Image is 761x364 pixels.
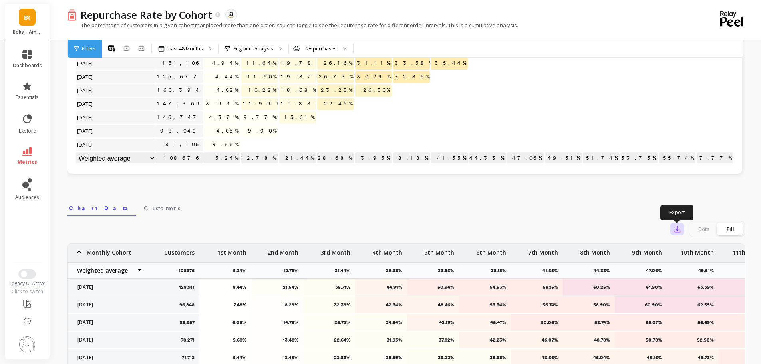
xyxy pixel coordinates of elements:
p: 37.82% [412,337,454,343]
span: 11.99% [241,98,281,110]
p: 48.16% [620,354,662,361]
p: 55.74% [659,152,695,164]
p: 46.04% [568,354,610,361]
p: 51.74% [583,152,620,164]
span: B( [24,13,30,22]
div: Click to switch [5,288,50,295]
p: 5th Month [424,244,454,257]
p: 62.55% [672,302,714,308]
p: 5.24% [233,267,251,274]
span: [DATE] [76,98,95,110]
p: 41.55% [431,152,468,164]
span: [DATE] [76,125,95,137]
p: 8.44% [205,284,246,290]
p: Customers [164,244,195,257]
span: essentials [16,94,39,101]
p: 58.90% [568,302,610,308]
p: 25.72% [308,319,350,326]
p: 44.91% [360,284,402,290]
span: Chart Data [69,204,134,212]
p: 5.68% [205,337,246,343]
p: 128,911 [179,284,195,290]
p: 108676 [155,152,203,164]
span: 15.61% [283,111,316,123]
p: 60.25% [568,284,610,290]
p: 33.95% [438,267,459,274]
a: 146,747 [155,111,204,123]
a: 125,677 [155,71,204,83]
p: 5.24% [203,152,240,164]
span: audiences [15,194,39,201]
p: [DATE] [73,302,143,308]
p: 12.78% [241,152,278,164]
p: 46.47% [464,319,506,326]
img: header icon [67,9,77,21]
span: [DATE] [76,57,95,69]
span: Filters [82,46,95,52]
a: 147,369 [155,98,207,110]
span: 26.50% [362,84,392,96]
a: 93,049 [159,125,203,137]
p: [DATE] [73,354,143,361]
p: 29.89% [360,354,402,361]
p: 96,848 [179,302,195,308]
p: 3rd Month [321,244,350,257]
p: 5.44% [205,354,246,361]
p: 32.39% [308,302,350,308]
p: 18.29% [256,302,298,308]
p: 7th Month [528,244,558,257]
p: 49.51% [545,152,582,164]
p: 22.86% [308,354,350,361]
p: 48.78% [568,337,610,343]
p: 50.06% [516,319,558,326]
p: 39.68% [464,354,506,361]
p: 1st Month [217,244,246,257]
a: 81,105 [164,139,203,151]
p: 49.73% [672,354,714,361]
p: 50.78% [620,337,662,343]
p: 47.06% [507,152,544,164]
p: 55.07% [620,319,662,326]
p: 63.39% [672,284,714,290]
p: 78,271 [181,337,195,343]
p: 56.69% [672,319,714,326]
span: 4.94% [211,57,240,69]
p: 4th Month [372,244,402,257]
p: 28.68% [317,152,354,164]
div: Dots [691,223,717,235]
p: 108676 [179,267,199,274]
p: 31.95% [360,337,402,343]
p: [DATE] [73,337,143,343]
p: 49.51% [698,267,719,274]
p: 52.50% [672,337,714,343]
span: 18.68% [279,84,318,96]
p: 9th Month [632,244,662,257]
p: 33.95% [355,152,392,164]
p: Repurchase Rate by Cohort [81,8,212,22]
img: api.amazon.svg [228,11,235,18]
span: 17.83% [279,98,321,110]
span: 3.66% [211,139,240,151]
span: dashboards [13,62,42,69]
p: 22.64% [308,337,350,343]
p: 21.54% [256,284,298,290]
span: 31.11% [355,57,392,69]
p: [DATE] [73,284,143,290]
span: 4.37% [207,111,240,123]
p: 43.56% [516,354,558,361]
p: 13.48% [256,337,298,343]
span: 26.73% [317,71,355,83]
span: explore [19,128,36,134]
p: 28.68% [386,267,407,274]
span: metrics [18,159,37,165]
p: 10th Month [681,244,714,257]
img: profile picture [19,336,35,352]
span: [DATE] [76,139,95,151]
p: 85,957 [180,319,195,326]
p: 6.08% [205,319,246,326]
span: 4.02% [215,84,240,96]
p: 6th Month [476,244,506,257]
p: Monthly Cohort [87,244,131,257]
p: 56.74% [516,302,558,308]
p: 42.34% [360,302,402,308]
